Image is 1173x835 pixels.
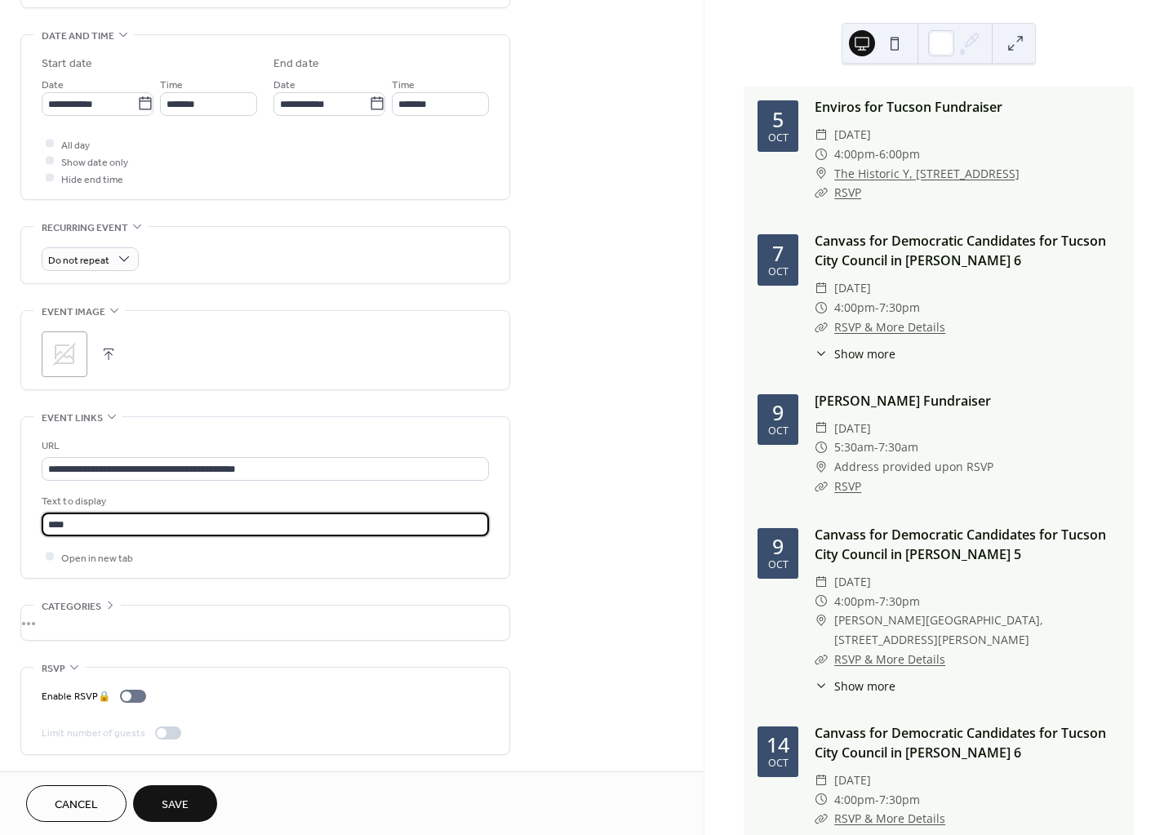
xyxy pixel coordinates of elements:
[815,771,828,790] div: ​
[874,437,878,457] span: -
[42,56,92,73] div: Start date
[61,153,128,171] span: Show date only
[815,611,828,630] div: ​
[42,660,65,677] span: RSVP
[815,298,828,318] div: ​
[815,477,828,496] div: ​
[815,526,1106,563] a: Canvass for Democratic Candidates for Tucson City Council in [PERSON_NAME] 5
[61,136,90,153] span: All day
[815,144,828,164] div: ​
[815,278,828,298] div: ​
[815,572,828,592] div: ​
[55,797,98,814] span: Cancel
[834,811,945,826] a: RSVP & More Details
[834,611,1120,650] span: [PERSON_NAME][GEOGRAPHIC_DATA], [STREET_ADDRESS][PERSON_NAME]
[768,560,789,571] div: Oct
[834,478,861,494] a: RSVP
[815,437,828,457] div: ​
[834,677,895,695] span: Show more
[772,109,784,130] div: 5
[815,318,828,337] div: ​
[26,785,127,822] button: Cancel
[875,790,879,810] span: -
[878,437,918,457] span: 7:30am
[766,735,789,755] div: 14
[21,606,509,640] div: •••
[273,56,319,73] div: End date
[815,809,828,828] div: ​
[815,392,991,410] a: [PERSON_NAME] Fundraiser
[61,171,123,188] span: Hide end time
[834,345,895,362] span: Show more
[879,298,920,318] span: 7:30pm
[42,410,103,427] span: Event links
[834,144,875,164] span: 4:00pm
[834,319,945,335] a: RSVP & More Details
[42,437,486,455] div: URL
[61,549,133,566] span: Open in new tab
[42,304,105,321] span: Event image
[834,298,875,318] span: 4:00pm
[815,164,828,184] div: ​
[815,345,895,362] button: ​Show more
[42,331,87,377] div: ;
[815,650,828,669] div: ​
[42,220,128,237] span: Recurring event
[42,28,114,45] span: Date and time
[815,419,828,438] div: ​
[392,76,415,93] span: Time
[834,278,871,298] span: [DATE]
[879,144,920,164] span: 6:00pm
[815,592,828,611] div: ​
[834,164,1020,184] a: The Historic Y, [STREET_ADDRESS]
[815,232,1106,269] a: Canvass for Democratic Candidates for Tucson City Council in [PERSON_NAME] 6
[160,76,183,93] span: Time
[875,298,879,318] span: -
[815,677,895,695] button: ​Show more
[834,651,945,667] a: RSVP & More Details
[834,572,871,592] span: [DATE]
[815,98,1002,116] a: Enviros for Tucson Fundraiser
[815,790,828,810] div: ​
[834,125,871,144] span: [DATE]
[834,437,874,457] span: 5:30am
[772,402,784,423] div: 9
[48,251,109,269] span: Do not repeat
[815,183,828,202] div: ​
[815,677,828,695] div: ​
[772,243,784,264] div: 7
[879,790,920,810] span: 7:30pm
[768,133,789,144] div: Oct
[42,598,101,615] span: Categories
[879,592,920,611] span: 7:30pm
[834,790,875,810] span: 4:00pm
[42,725,145,742] div: Limit number of guests
[768,267,789,278] div: Oct
[768,426,789,437] div: Oct
[834,457,993,477] span: Address provided upon RSVP
[815,345,828,362] div: ​
[42,493,486,510] div: Text to display
[815,125,828,144] div: ​
[834,184,861,200] a: RSVP
[875,592,879,611] span: -
[273,76,295,93] span: Date
[162,797,189,814] span: Save
[772,536,784,557] div: 9
[815,724,1106,762] a: Canvass for Democratic Candidates for Tucson City Council in [PERSON_NAME] 6
[834,592,875,611] span: 4:00pm
[815,457,828,477] div: ​
[133,785,217,822] button: Save
[875,144,879,164] span: -
[768,758,789,769] div: Oct
[834,419,871,438] span: [DATE]
[834,771,871,790] span: [DATE]
[42,76,64,93] span: Date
